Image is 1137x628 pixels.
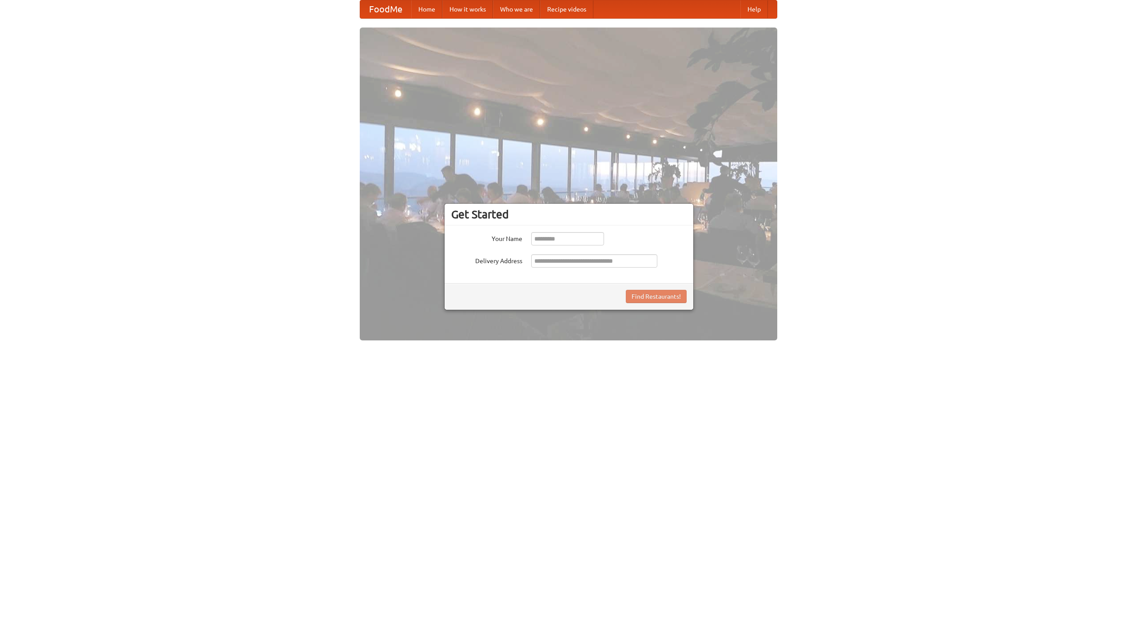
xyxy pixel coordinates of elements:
a: Recipe videos [540,0,593,18]
a: Help [740,0,768,18]
a: Who we are [493,0,540,18]
a: FoodMe [360,0,411,18]
a: How it works [442,0,493,18]
label: Your Name [451,232,522,243]
button: Find Restaurants! [626,290,687,303]
label: Delivery Address [451,254,522,265]
h3: Get Started [451,208,687,221]
a: Home [411,0,442,18]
